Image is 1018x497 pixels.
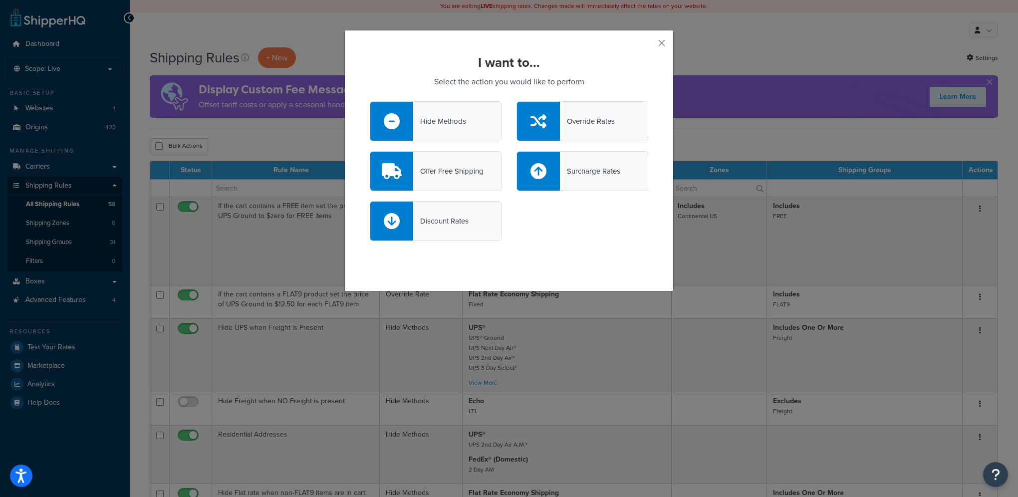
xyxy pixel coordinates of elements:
[983,462,1008,487] button: Open Resource Center
[478,53,540,72] strong: I want to...
[560,114,615,128] div: Override Rates
[560,164,620,178] div: Surcharge Rates
[413,114,466,128] div: Hide Methods
[370,75,648,89] p: Select the action you would like to perform
[413,164,484,178] div: Offer Free Shipping
[413,214,469,228] div: Discount Rates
